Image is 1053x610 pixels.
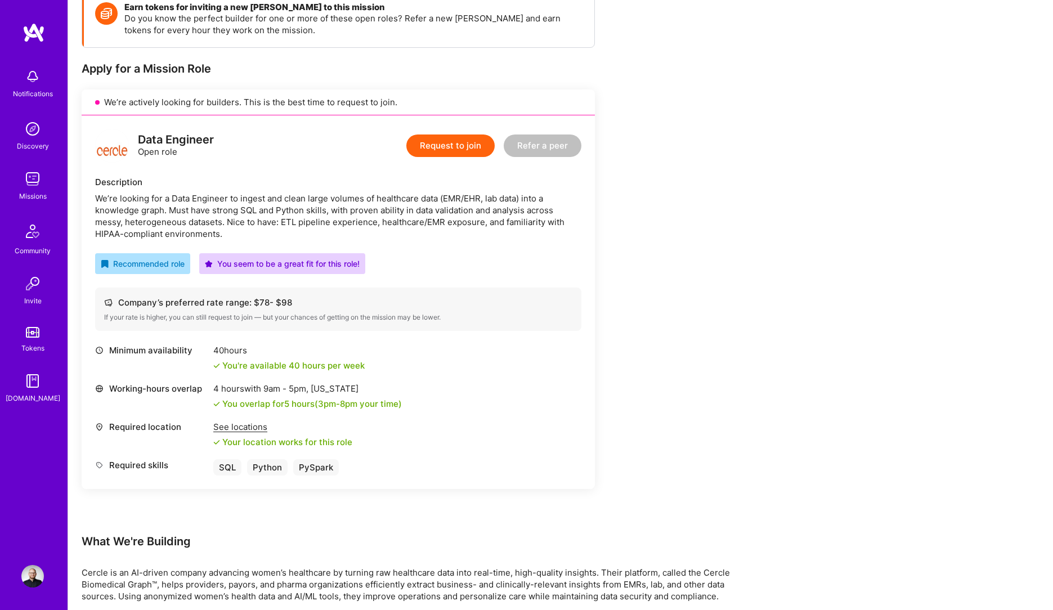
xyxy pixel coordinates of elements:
[101,258,185,270] div: Recommended role
[21,168,44,190] img: teamwork
[21,342,44,354] div: Tokens
[213,436,352,448] div: Your location works for this role
[95,383,208,394] div: Working-hours overlap
[21,565,44,587] img: User Avatar
[82,567,757,602] p: Cercle is an AI-driven company advancing women’s healthcare by turning raw healthcare data into r...
[13,88,53,100] div: Notifications
[82,61,595,76] div: Apply for a Mission Role
[261,383,311,394] span: 9am - 5pm ,
[95,459,208,471] div: Required skills
[222,398,402,410] div: You overlap for 5 hours ( your time)
[213,383,402,394] div: 4 hours with [US_STATE]
[95,461,104,469] i: icon Tag
[21,370,44,392] img: guide book
[138,134,214,146] div: Data Engineer
[82,89,595,115] div: We’re actively looking for builders. This is the best time to request to join.
[213,362,220,369] i: icon Check
[104,298,113,307] i: icon Cash
[95,2,118,25] img: Token icon
[24,295,42,307] div: Invite
[504,134,581,157] button: Refer a peer
[95,344,208,356] div: Minimum availability
[19,565,47,587] a: User Avatar
[205,260,213,268] i: icon PurpleStar
[95,384,104,393] i: icon World
[101,260,109,268] i: icon RecommendedBadge
[104,297,572,308] div: Company’s preferred rate range: $ 78 - $ 98
[213,421,352,433] div: See locations
[19,218,46,245] img: Community
[293,459,339,476] div: PySpark
[213,401,220,407] i: icon Check
[95,423,104,431] i: icon Location
[95,176,581,188] div: Description
[104,313,572,322] div: If your rate is higher, you can still request to join — but your chances of getting on the missio...
[26,327,39,338] img: tokens
[21,118,44,140] img: discovery
[19,190,47,202] div: Missions
[213,360,365,371] div: You're available 40 hours per week
[124,12,583,36] p: Do you know the perfect builder for one or more of these open roles? Refer a new [PERSON_NAME] an...
[17,140,49,152] div: Discovery
[15,245,51,257] div: Community
[318,398,357,409] span: 3pm - 8pm
[95,421,208,433] div: Required location
[21,272,44,295] img: Invite
[138,134,214,158] div: Open role
[213,459,241,476] div: SQL
[95,129,129,163] img: logo
[205,258,360,270] div: You seem to be a great fit for this role!
[124,2,583,12] h4: Earn tokens for inviting a new [PERSON_NAME] to this mission
[95,346,104,355] i: icon Clock
[213,344,365,356] div: 40 hours
[213,439,220,446] i: icon Check
[406,134,495,157] button: Request to join
[247,459,288,476] div: Python
[23,23,45,43] img: logo
[95,192,581,240] div: We’re looking for a Data Engineer to ingest and clean large volumes of healthcare data (EMR/EHR, ...
[6,392,60,404] div: [DOMAIN_NAME]
[82,534,757,549] div: What We're Building
[21,65,44,88] img: bell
